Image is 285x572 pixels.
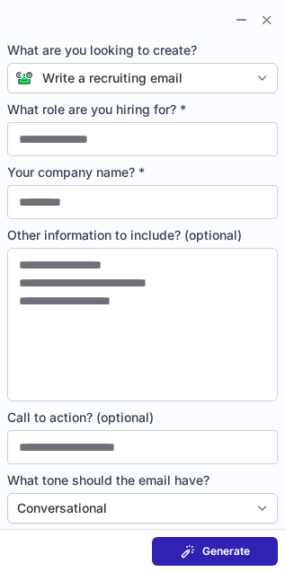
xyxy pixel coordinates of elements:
span: Generate [202,544,250,559]
input: Call to action? (optional) [7,430,278,464]
span: Other information to include? (optional) [7,226,278,244]
div: Write a recruiting email [42,69,183,87]
span: What role are you hiring for? * [7,101,278,119]
textarea: Other information to include? (optional) [7,248,278,401]
input: What role are you hiring for? * [7,122,278,156]
span: What are you looking to create? [7,41,278,59]
span: What tone should the email have? [7,471,278,489]
button: Generate [152,537,278,566]
img: Connie from ContactOut [8,71,33,85]
span: Call to action? (optional) [7,409,278,427]
input: Your company name? * [7,185,278,219]
span: Your company name? * [7,163,278,181]
div: Conversational [17,499,107,517]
